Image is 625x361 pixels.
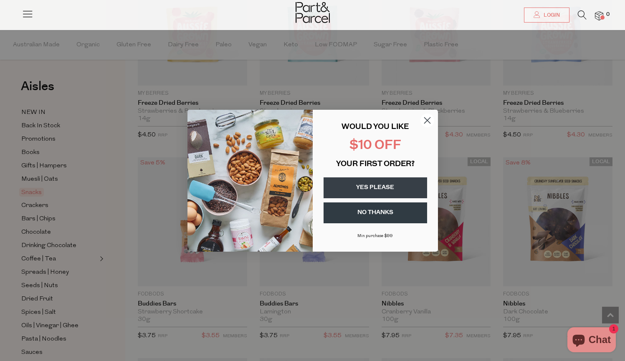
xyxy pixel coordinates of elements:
button: YES PLEASE [324,177,427,198]
inbox-online-store-chat: Shopify online store chat [565,327,618,354]
span: YOUR FIRST ORDER? [336,161,415,168]
span: 0 [604,11,612,18]
span: Min purchase $99 [357,234,393,238]
a: 0 [595,11,603,20]
span: WOULD YOU LIKE [342,124,409,131]
button: Close dialog [420,113,435,128]
span: Login [541,12,560,19]
img: 43fba0fb-7538-40bc-babb-ffb1a4d097bc.jpeg [187,110,313,252]
a: Login [524,8,569,23]
img: Part&Parcel [296,2,330,23]
span: $10 OFF [349,139,401,152]
button: NO THANKS [324,202,427,223]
